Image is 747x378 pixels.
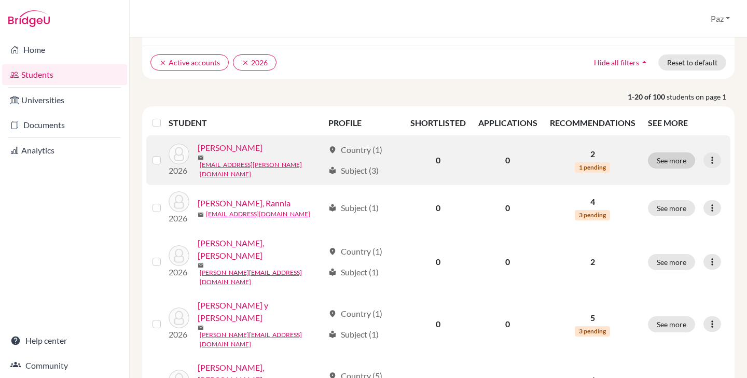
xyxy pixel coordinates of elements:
i: clear [159,59,167,66]
th: SEE MORE [642,110,730,135]
img: Alabí Daccarett, Rannia [169,191,189,212]
td: 0 [472,185,544,231]
div: Country (1) [328,245,382,258]
button: clearActive accounts [150,54,229,71]
span: mail [198,262,204,269]
td: 0 [472,293,544,355]
td: 0 [404,231,472,293]
div: Country (1) [328,144,382,156]
span: local_library [328,268,337,276]
span: local_library [328,204,337,212]
span: Hide all filters [594,58,639,67]
img: Alfaro Rosales y Rosales, Francisco [169,307,189,328]
a: Universities [2,90,127,110]
td: 0 [472,231,544,293]
a: Documents [2,115,127,135]
span: location_on [328,247,337,256]
span: 1 pending [575,162,610,173]
a: Students [2,64,127,85]
div: Subject (1) [328,202,379,214]
button: See more [648,254,695,270]
i: clear [242,59,249,66]
p: 2 [550,148,635,160]
td: 0 [472,135,544,185]
div: Subject (1) [328,328,379,341]
button: See more [648,152,695,169]
span: location_on [328,310,337,318]
a: Help center [2,330,127,351]
span: students on page 1 [667,91,735,102]
a: [PERSON_NAME], Rannia [198,197,290,209]
th: SHORTLISTED [404,110,472,135]
strong: 1-20 of 100 [628,91,667,102]
span: local_library [328,330,337,339]
a: [PERSON_NAME][EMAIL_ADDRESS][DOMAIN_NAME] [200,330,324,349]
div: Subject (1) [328,266,379,278]
a: Analytics [2,140,127,161]
div: Subject (3) [328,164,379,177]
th: STUDENT [169,110,322,135]
span: local_library [328,166,337,175]
span: mail [198,155,204,161]
button: See more [648,316,695,332]
p: 2026 [169,266,189,278]
div: Country (1) [328,307,382,320]
button: See more [648,200,695,216]
i: arrow_drop_up [639,57,649,67]
th: RECOMMENDATIONS [544,110,642,135]
img: Alfaro Antonacci, Alessandra [169,245,189,266]
button: clear2026 [233,54,276,71]
th: APPLICATIONS [472,110,544,135]
span: 3 pending [575,210,610,220]
p: 2026 [169,164,189,177]
p: 2026 [169,328,189,341]
img: Bridge-U [8,10,50,27]
a: [PERSON_NAME][EMAIL_ADDRESS][DOMAIN_NAME] [200,268,324,287]
button: Reset to default [658,54,726,71]
td: 0 [404,135,472,185]
p: 4 [550,195,635,208]
p: 5 [550,312,635,324]
span: location_on [328,146,337,154]
p: 2 [550,256,635,268]
td: 0 [404,185,472,231]
p: 2026 [169,212,189,225]
a: [PERSON_NAME] y [PERSON_NAME] [198,299,324,324]
a: [EMAIL_ADDRESS][DOMAIN_NAME] [206,209,310,219]
span: mail [198,212,204,218]
a: Community [2,355,127,376]
span: mail [198,325,204,331]
button: Hide all filtersarrow_drop_up [585,54,658,71]
a: [PERSON_NAME], [PERSON_NAME] [198,237,324,262]
a: Home [2,39,127,60]
button: Paz [706,9,735,29]
span: 3 pending [575,326,610,337]
th: PROFILE [322,110,404,135]
img: Ahues Zamora, Fabiola [169,144,189,164]
a: [EMAIL_ADDRESS][PERSON_NAME][DOMAIN_NAME] [200,160,324,179]
td: 0 [404,293,472,355]
a: [PERSON_NAME] [198,142,262,154]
